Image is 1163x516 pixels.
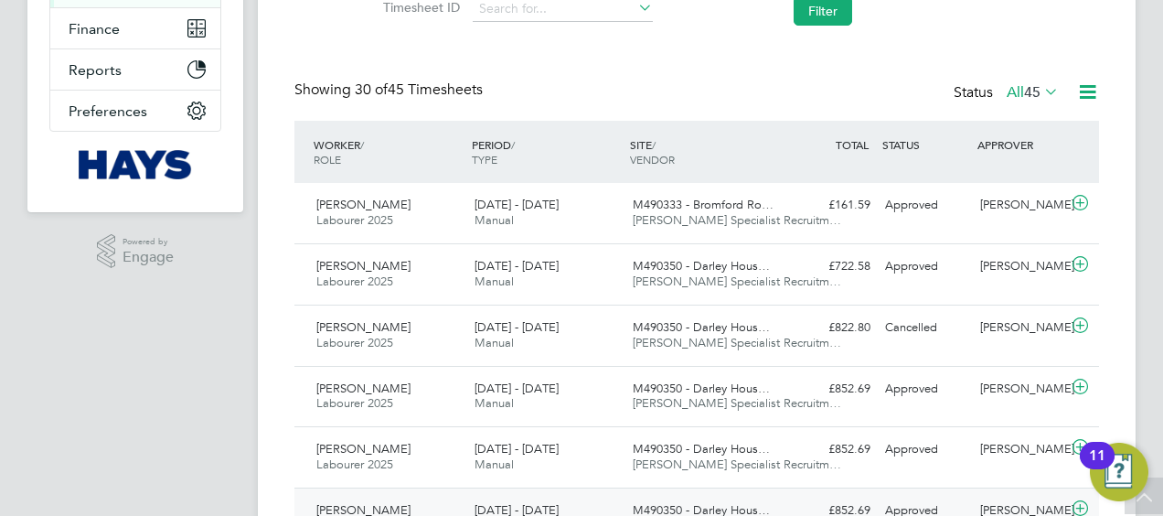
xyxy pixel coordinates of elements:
[472,152,497,167] span: TYPE
[316,457,393,472] span: Labourer 2025
[475,457,514,472] span: Manual
[314,152,341,167] span: ROLE
[1007,83,1059,102] label: All
[633,441,770,457] span: M490350 - Darley Hous…
[475,274,514,289] span: Manual
[316,441,411,457] span: [PERSON_NAME]
[309,128,467,176] div: WORKER
[79,150,193,179] img: hays-logo-retina.png
[475,258,559,274] span: [DATE] - [DATE]
[316,197,411,212] span: [PERSON_NAME]
[783,252,878,282] div: £722.58
[511,137,515,152] span: /
[633,319,770,335] span: M490350 - Darley Hous…
[973,313,1068,343] div: [PERSON_NAME]
[316,258,411,274] span: [PERSON_NAME]
[360,137,364,152] span: /
[633,395,841,411] span: [PERSON_NAME] Specialist Recruitm…
[836,137,869,152] span: TOTAL
[475,212,514,228] span: Manual
[355,81,388,99] span: 30 of
[97,234,175,269] a: Powered byEngage
[878,128,973,161] div: STATUS
[973,128,1068,161] div: APPROVER
[355,81,483,99] span: 45 Timesheets
[475,197,559,212] span: [DATE] - [DATE]
[878,252,973,282] div: Approved
[316,381,411,396] span: [PERSON_NAME]
[69,102,147,120] span: Preferences
[1090,443,1148,501] button: Open Resource Center, 11 new notifications
[878,313,973,343] div: Cancelled
[69,20,120,38] span: Finance
[50,91,220,131] button: Preferences
[633,457,841,472] span: [PERSON_NAME] Specialist Recruitm…
[633,197,774,212] span: M490333 - Bromford Ro…
[316,274,393,289] span: Labourer 2025
[633,381,770,396] span: M490350 - Darley Hous…
[467,128,625,176] div: PERIOD
[475,319,559,335] span: [DATE] - [DATE]
[294,81,486,100] div: Showing
[973,374,1068,404] div: [PERSON_NAME]
[123,234,174,250] span: Powered by
[475,395,514,411] span: Manual
[878,374,973,404] div: Approved
[973,252,1068,282] div: [PERSON_NAME]
[475,381,559,396] span: [DATE] - [DATE]
[878,190,973,220] div: Approved
[49,150,221,179] a: Go to home page
[878,435,973,465] div: Approved
[625,128,784,176] div: SITE
[1089,456,1105,479] div: 11
[316,319,411,335] span: [PERSON_NAME]
[50,49,220,90] button: Reports
[783,313,878,343] div: £822.80
[50,8,220,48] button: Finance
[316,395,393,411] span: Labourer 2025
[954,81,1062,106] div: Status
[633,274,841,289] span: [PERSON_NAME] Specialist Recruitm…
[475,335,514,350] span: Manual
[69,61,122,79] span: Reports
[633,258,770,274] span: M490350 - Darley Hous…
[633,335,841,350] span: [PERSON_NAME] Specialist Recruitm…
[973,435,1068,465] div: [PERSON_NAME]
[973,190,1068,220] div: [PERSON_NAME]
[630,152,675,167] span: VENDOR
[783,435,878,465] div: £852.69
[783,190,878,220] div: £161.59
[316,212,393,228] span: Labourer 2025
[123,250,174,265] span: Engage
[475,441,559,457] span: [DATE] - [DATE]
[316,335,393,350] span: Labourer 2025
[783,374,878,404] div: £852.69
[633,212,841,228] span: [PERSON_NAME] Specialist Recruitm…
[652,137,656,152] span: /
[1024,83,1040,102] span: 45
